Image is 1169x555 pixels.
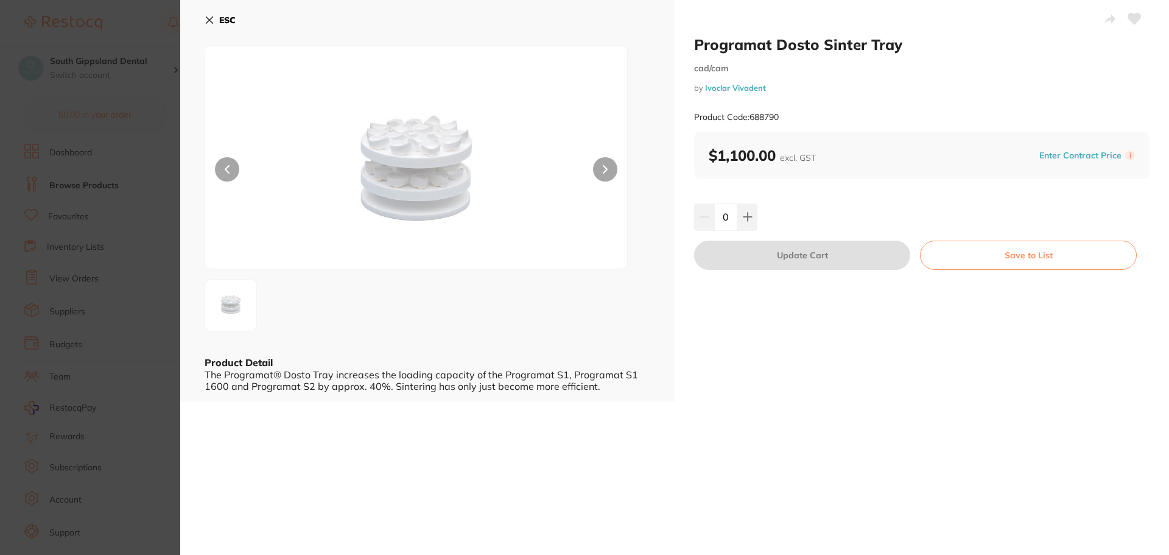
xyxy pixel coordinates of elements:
button: Enter Contract Price [1036,150,1125,161]
div: The Programat® Dosto Tray increases the loading capacity of the Programat S1, Programat S1 1600 a... [205,369,650,392]
a: Ivoclar Vivadent [705,83,766,93]
b: ESC [219,15,236,26]
b: Product Detail [205,356,273,369]
small: Product Code: 688790 [694,112,779,122]
img: ZGtOVGM [209,283,253,327]
small: cad/cam [694,63,1150,74]
button: Save to List [920,241,1137,270]
b: $1,100.00 [709,146,816,164]
label: i [1125,150,1135,160]
small: by [694,83,1150,93]
span: excl. GST [780,152,816,163]
img: ZGtOVGM [290,76,543,269]
button: ESC [205,10,236,30]
button: Update Cart [694,241,910,270]
h2: Programat Dosto Sinter Tray [694,35,1150,54]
